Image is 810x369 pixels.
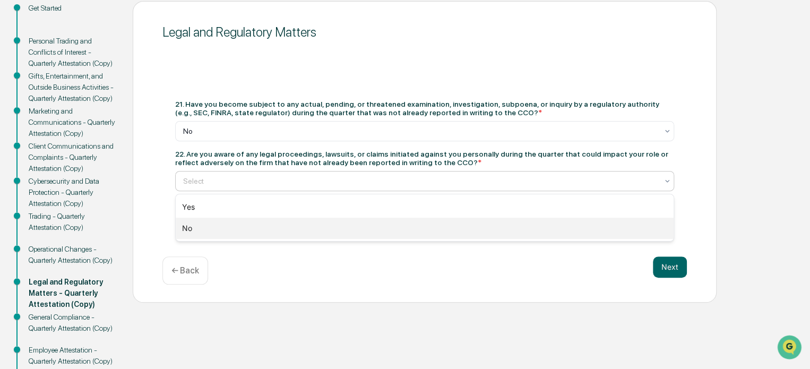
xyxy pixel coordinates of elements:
[73,130,136,149] a: 🗄️Attestations
[106,180,128,188] span: Pylon
[29,36,116,69] div: Personal Trading and Conflicts of Interest - Quarterly Attestation (Copy)
[29,3,116,14] div: Get Started
[36,81,174,92] div: Start new chat
[180,84,193,97] button: Start new chat
[171,265,199,276] p: ← Back
[77,135,85,143] div: 🗄️
[29,345,116,367] div: Employee Attestation - Quarterly Attestation (Copy)
[29,141,116,174] div: Client Communications and Complaints - Quarterly Attestation (Copy)
[176,218,674,239] div: No
[653,256,687,278] button: Next
[29,312,116,334] div: General Compliance - Quarterly Attestation (Copy)
[21,154,67,165] span: Data Lookup
[776,334,805,363] iframe: Open customer support
[11,155,19,164] div: 🔎
[29,106,116,139] div: Marketing and Communications - Quarterly Attestation (Copy)
[29,176,116,209] div: Cybersecurity and Data Protection - Quarterly Attestation (Copy)
[6,150,71,169] a: 🔎Data Lookup
[11,22,193,39] p: How can we help?
[29,244,116,266] div: Operational Changes - Quarterly Attestation (Copy)
[11,81,30,100] img: 1746055101610-c473b297-6a78-478c-a979-82029cc54cd1
[29,71,116,104] div: Gifts, Entertainment, and Outside Business Activities - Quarterly Attestation (Copy)
[176,196,674,218] div: Yes
[175,150,674,167] div: 22. Are you aware of any legal proceedings, lawsuits, or claims initiated against you personally ...
[6,130,73,149] a: 🖐️Preclearance
[29,277,116,310] div: Legal and Regulatory Matters - Quarterly Attestation (Copy)
[75,179,128,188] a: Powered byPylon
[162,24,687,40] div: Legal and Regulatory Matters
[88,134,132,144] span: Attestations
[11,135,19,143] div: 🖐️
[29,211,116,233] div: Trading - Quarterly Attestation (Copy)
[175,100,674,117] div: 21. Have you become subject to any actual, pending, or threatened examination, investigation, sub...
[36,92,134,100] div: We're available if you need us!
[21,134,68,144] span: Preclearance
